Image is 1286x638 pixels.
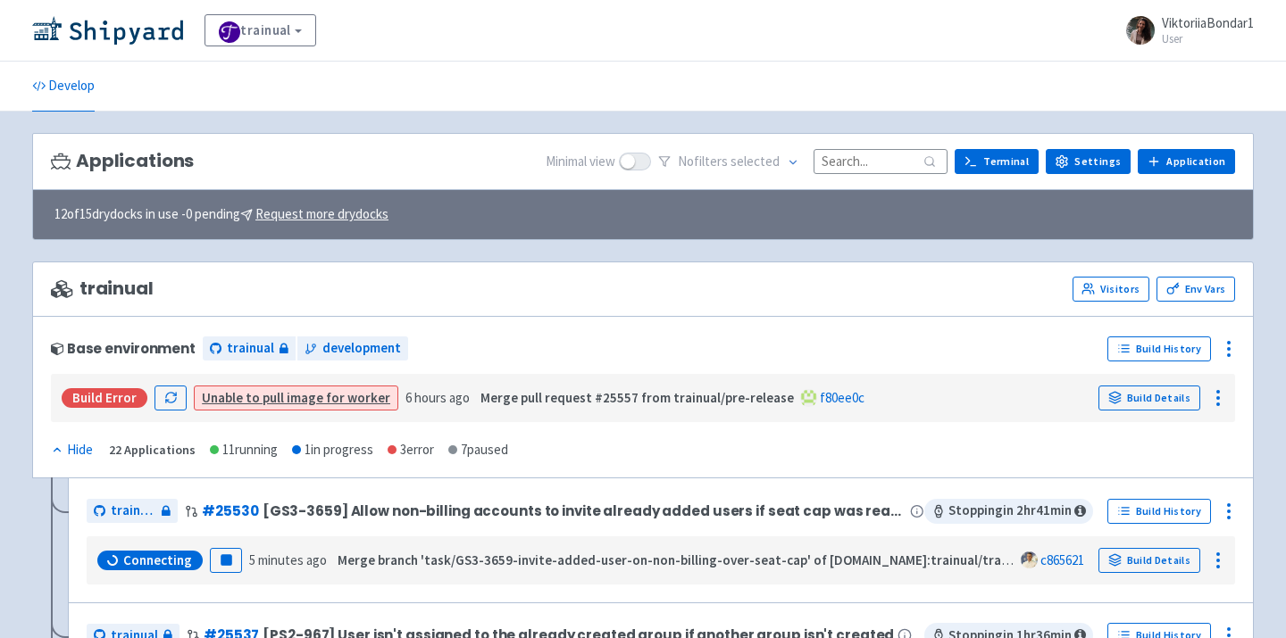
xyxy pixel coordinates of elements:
[54,204,388,225] span: 12 of 15 drydocks in use - 0 pending
[405,389,470,406] time: 6 hours ago
[202,501,258,520] a: #25530
[51,440,93,460] div: Hide
[1107,499,1211,524] a: Build History
[109,440,196,460] div: 22 Applications
[297,336,408,360] a: development
[731,153,780,170] span: selected
[388,440,434,460] div: 3 error
[249,551,327,568] time: 5 minutes ago
[1157,277,1235,302] a: Env Vars
[480,389,794,406] strong: Merge pull request #25557 from trainual/pre-release
[1098,548,1200,573] a: Build Details
[202,389,390,406] a: Unable to pull image for worker
[51,440,95,460] button: Hide
[820,389,864,406] a: f80ee0c
[51,341,196,356] div: Base environment
[123,551,192,569] span: Connecting
[292,440,373,460] div: 1 in progress
[210,548,242,573] button: Pause
[32,62,95,112] a: Develop
[210,440,278,460] div: 11 running
[448,440,508,460] div: 7 paused
[87,499,178,523] a: trainual
[32,16,183,45] img: Shipyard logo
[814,149,948,173] input: Search...
[62,388,147,408] div: Build Error
[1098,385,1200,410] a: Build Details
[203,336,296,360] a: trainual
[546,152,615,172] span: Minimal view
[205,14,316,46] a: trainual
[111,501,156,521] span: trainual
[1107,336,1211,361] a: Build History
[1138,149,1235,174] a: Application
[263,503,907,518] span: [GS3-3659] Allow non-billing accounts to invite already added users if seat cap was reached
[1162,14,1254,31] span: ViktoriiaBondar1
[955,149,1039,174] a: Terminal
[1115,16,1254,45] a: ViktoriiaBondar1 User
[1162,33,1254,45] small: User
[227,338,274,359] span: trainual
[924,499,1093,524] span: Stopping in 2 hr 41 min
[1040,551,1084,568] a: c865621
[255,205,388,222] u: Request more drydocks
[678,152,780,172] span: No filter s
[322,338,401,359] span: development
[1046,149,1131,174] a: Settings
[1073,277,1149,302] a: Visitors
[51,278,154,299] span: trainual
[51,151,194,171] h3: Applications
